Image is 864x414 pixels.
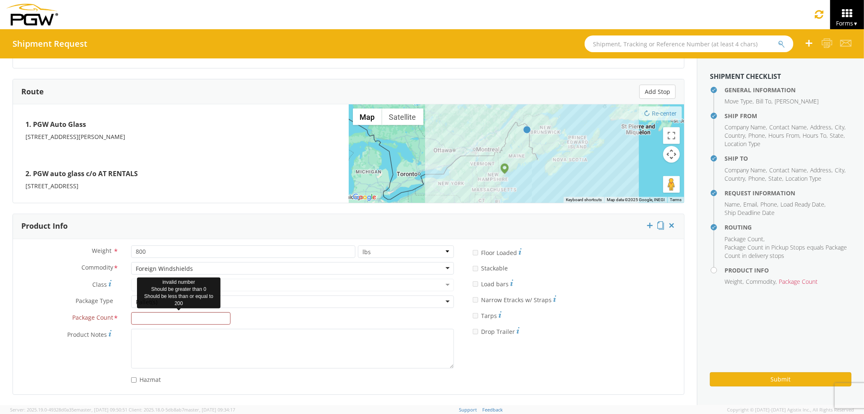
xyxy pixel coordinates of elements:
[129,406,235,413] span: Client: 2025.18.0-5db8ab7
[473,263,509,273] label: Stackable
[748,174,765,182] span: Phone
[725,155,851,162] h4: Ship To
[830,131,845,140] li: ,
[131,377,137,383] input: Hazmat
[743,200,757,208] span: Email
[670,197,682,202] a: Terms
[351,192,378,203] img: Google
[6,4,58,25] img: pgw-form-logo-1aaa8060b1cc70fad034.png
[725,200,741,209] li: ,
[585,35,793,52] input: Shipment, Tracking or Reference Number (at least 4 chars)
[76,406,127,413] span: master, [DATE] 09:50:51
[725,174,746,183] li: ,
[710,372,851,386] button: Submit
[725,123,766,131] span: Company Name
[725,278,742,285] span: Weight
[748,131,766,140] li: ,
[725,140,760,148] span: Location Type
[10,406,127,413] span: Server: 2025.19.0-49328d0a35e
[725,209,775,217] span: Ship Deadline Date
[639,106,682,121] button: Re-center
[769,166,808,174] li: ,
[25,117,336,133] h4: 1. PGW Auto Glass
[473,294,556,304] label: Narrow Etracks w/ Straps
[725,87,851,93] h4: General Information
[382,109,423,125] button: Show satellite imagery
[810,166,831,174] span: Address
[663,127,680,144] button: Toggle fullscreen view
[353,109,382,125] button: Show street map
[769,123,807,131] span: Contact Name
[639,85,676,99] button: Add Stop
[25,133,125,141] span: [STREET_ADDRESS][PERSON_NAME]
[743,200,758,209] li: ,
[746,278,777,286] li: ,
[473,247,522,257] label: Floor Loaded
[473,297,478,303] input: Narrow Etracks w/ Straps
[81,263,113,273] span: Commodity
[473,278,513,288] label: Load bars
[21,88,44,96] h3: Route
[780,200,824,208] span: Load Ready Date
[25,182,79,190] span: [STREET_ADDRESS]
[473,266,478,271] input: Stackable
[473,310,502,320] label: Tarps
[835,123,844,131] span: City
[725,174,745,182] span: Country
[725,131,746,140] li: ,
[725,97,754,106] li: ,
[835,123,846,131] li: ,
[746,278,775,285] span: Commodity
[756,97,771,105] span: Bill To
[725,166,767,174] li: ,
[725,200,740,208] span: Name
[748,131,765,139] span: Phone
[473,326,519,336] label: Drop Trailer
[769,123,808,131] li: ,
[76,297,113,306] span: Package Type
[725,190,851,196] h4: Request Information
[663,146,680,163] button: Map camera controls
[131,374,162,384] label: Hazmat
[13,39,87,48] h4: Shipment Request
[663,176,680,193] button: Drag Pegman onto the map to open Street View
[853,20,858,27] span: ▼
[25,166,336,182] h4: 2. PGW auto glass c/o AT RENTALS
[725,235,763,243] span: Package Count
[725,113,851,119] h4: Ship From
[769,166,807,174] span: Contact Name
[92,280,107,288] span: Class
[607,197,665,202] span: Map data ©2025 Google, INEGI
[748,174,766,183] li: ,
[92,247,111,255] span: Weight
[780,200,826,209] li: ,
[351,192,378,203] a: Open this area in Google Maps (opens a new window)
[473,313,478,318] input: Tarps
[727,406,854,413] span: Copyright © [DATE]-[DATE] Agistix Inc., All Rights Reserved
[768,131,801,140] li: ,
[725,166,766,174] span: Company Name
[725,243,847,260] span: Package Count in Pickup Stops equals Package Count in delivery stops
[760,200,778,209] li: ,
[136,265,193,273] div: Foreign Windshields
[803,131,828,140] li: ,
[725,235,765,243] li: ,
[710,72,781,81] strong: Shipment Checklist
[459,406,477,413] a: Support
[67,331,107,338] span: Product Notes
[725,131,745,139] span: Country
[483,406,503,413] a: Feedback
[836,19,858,27] span: Forms
[835,166,846,174] li: ,
[756,97,773,106] li: ,
[725,267,851,273] h4: Product Info
[810,166,833,174] li: ,
[184,406,235,413] span: master, [DATE] 09:34:17
[810,123,833,131] li: ,
[725,97,753,105] span: Move Type
[473,250,478,255] input: Floor Loaded
[835,166,844,174] span: City
[810,123,831,131] span: Address
[137,278,220,309] div: invalid number Should be greater than 0 Should be less than or equal to 200
[725,123,767,131] li: ,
